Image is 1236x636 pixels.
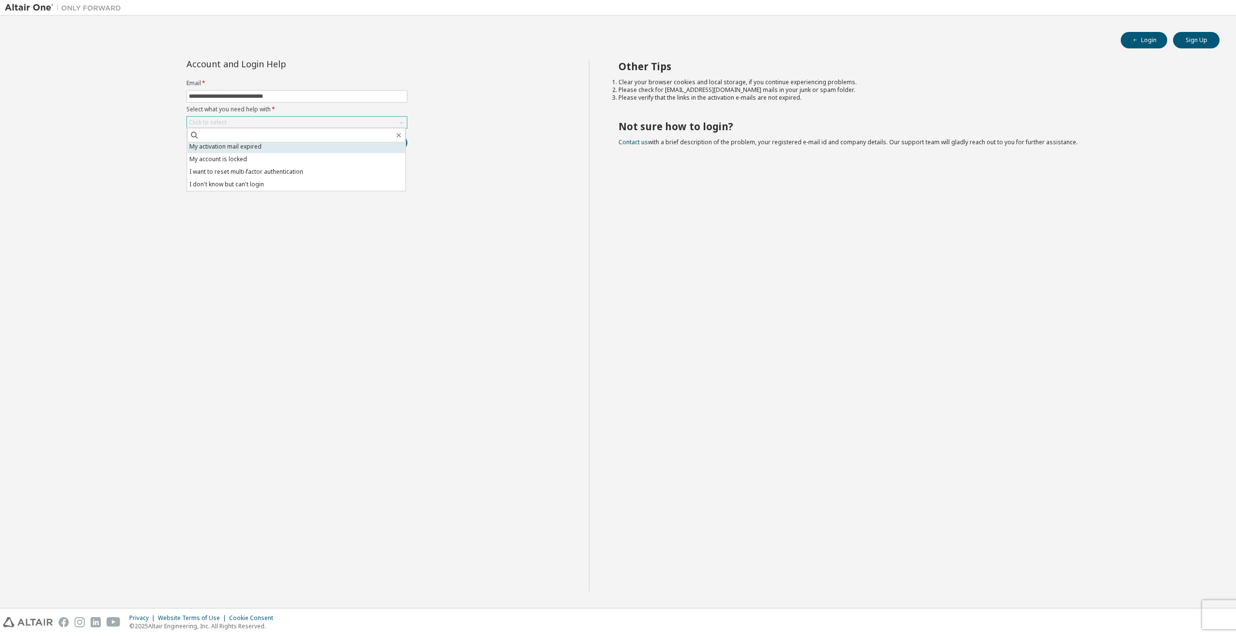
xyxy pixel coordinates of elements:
[618,78,1203,86] li: Clear your browser cookies and local storage, if you continue experiencing problems.
[229,614,279,622] div: Cookie Consent
[618,86,1203,94] li: Please check for [EMAIL_ADDRESS][DOMAIN_NAME] mails in your junk or spam folder.
[618,94,1203,102] li: Please verify that the links in the activation e-mails are not expired.
[107,617,121,627] img: youtube.svg
[158,614,229,622] div: Website Terms of Use
[189,119,227,126] div: Click to select
[187,117,407,128] div: Click to select
[618,120,1203,133] h2: Not sure how to login?
[129,614,158,622] div: Privacy
[5,3,126,13] img: Altair One
[129,622,279,630] p: © 2025 Altair Engineering, Inc. All Rights Reserved.
[1121,32,1167,48] button: Login
[186,106,407,113] label: Select what you need help with
[186,79,407,87] label: Email
[618,60,1203,73] h2: Other Tips
[59,617,69,627] img: facebook.svg
[75,617,85,627] img: instagram.svg
[187,140,405,153] li: My activation mail expired
[91,617,101,627] img: linkedin.svg
[1173,32,1220,48] button: Sign Up
[618,138,1078,146] span: with a brief description of the problem, your registered e-mail id and company details. Our suppo...
[186,60,363,68] div: Account and Login Help
[3,617,53,627] img: altair_logo.svg
[618,138,648,146] a: Contact us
